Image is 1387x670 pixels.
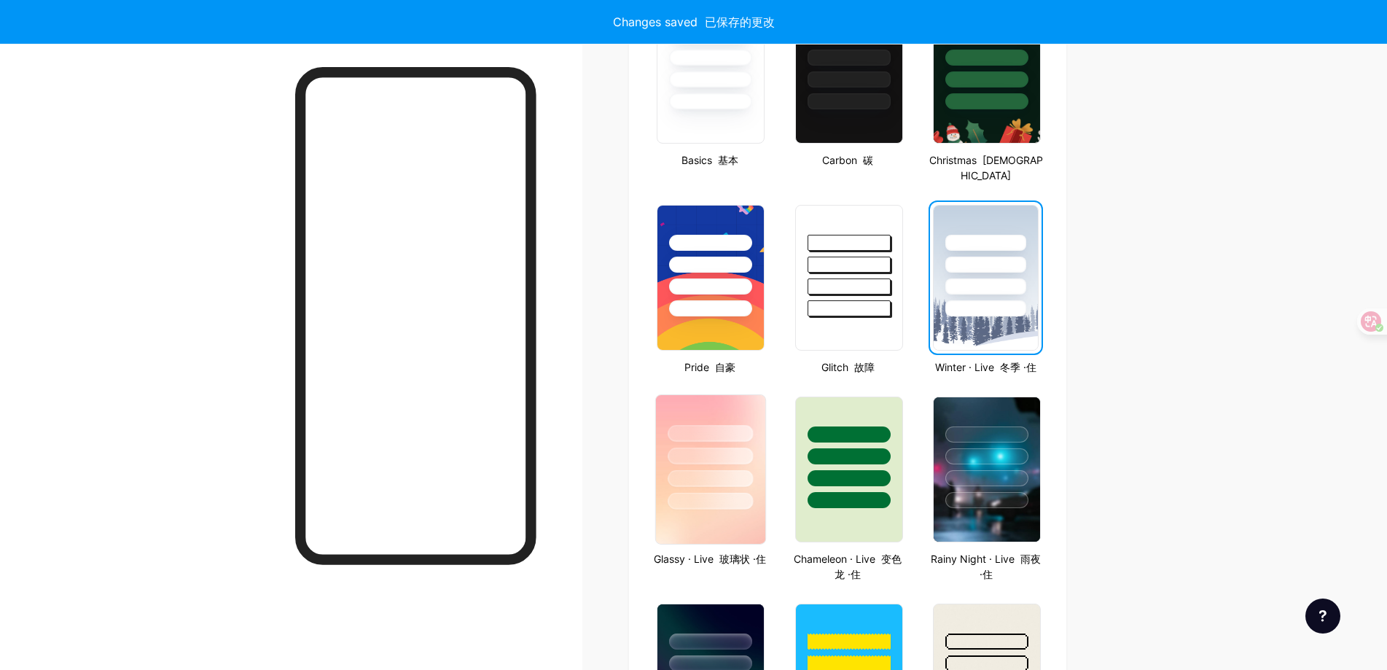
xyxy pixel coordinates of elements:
div: Rainy Night · Live [929,551,1043,582]
font: 冬季 ·住 [1000,361,1036,373]
div: Basics [652,152,767,168]
font: 故障 [854,361,875,373]
div: Chameleon · Live [791,551,905,582]
font: 碳 [863,154,873,166]
font: 已保存的更改 [705,15,775,29]
div: Pride [652,359,767,375]
div: Carbon [791,152,905,168]
img: glassmorphism.jpg [656,395,765,544]
div: Glitch [791,359,905,375]
div: Winter · Live [929,359,1043,375]
font: 玻璃状 ·住 [719,553,766,565]
div: Christmas [929,152,1043,183]
font: 基本 [718,154,738,166]
font: [DEMOGRAPHIC_DATA] [961,154,1043,182]
div: Changes saved [613,13,775,31]
font: 自豪 [715,361,735,373]
div: Glassy · Live [652,551,767,566]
